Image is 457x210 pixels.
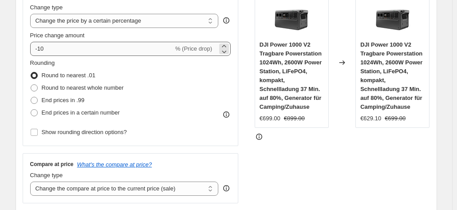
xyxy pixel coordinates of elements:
[360,41,422,110] span: DJI Power 1000 V2 Tragbare Powerstation 1024Wh, 2600W Power Station, LiFePO4, kompakt, Schnelllad...
[30,59,55,66] span: Rounding
[42,109,120,116] span: End prices in a certain number
[260,114,280,123] div: €699.00
[42,72,95,79] span: Round to nearest .01
[284,114,305,123] strike: €899.00
[175,45,212,52] span: % (Price drop)
[375,2,410,38] img: 61brD8vwBTL_80x.jpg
[30,4,63,11] span: Change type
[385,114,406,123] strike: €699.00
[274,2,309,38] img: 61brD8vwBTL_80x.jpg
[42,84,124,91] span: Round to nearest whole number
[30,172,63,178] span: Change type
[222,184,231,193] div: help
[222,16,231,25] div: help
[30,42,173,56] input: -15
[260,41,322,110] span: DJI Power 1000 V2 Tragbare Powerstation 1024Wh, 2600W Power Station, LiFePO4, kompakt, Schnelllad...
[42,97,85,103] span: End prices in .99
[42,129,127,135] span: Show rounding direction options?
[30,161,74,168] h3: Compare at price
[77,161,152,168] button: What's the compare at price?
[30,32,85,39] span: Price change amount
[360,114,381,123] div: €629.10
